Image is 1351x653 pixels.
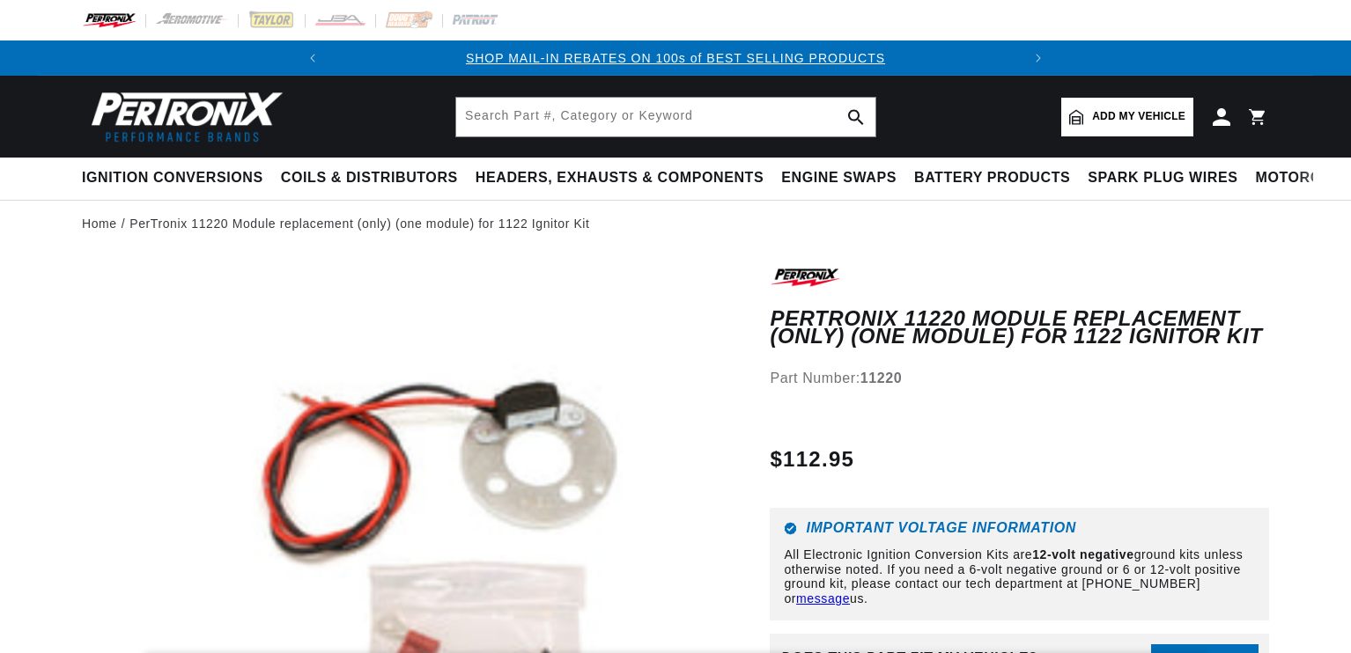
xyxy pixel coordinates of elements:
[295,40,330,76] button: Translation missing: en.sections.announcements.previous_announcement
[476,169,764,187] span: Headers, Exhausts & Components
[456,98,875,136] input: Search Part #, Category or Keyword
[1079,158,1246,199] summary: Spark Plug Wires
[82,214,117,233] a: Home
[281,169,458,187] span: Coils & Distributors
[330,48,1022,68] div: 1 of 2
[860,371,903,385] strong: 11220
[770,310,1269,346] h1: PerTronix 11220 Module replacement (only) (one module) for 1122 Ignitor Kit
[837,98,875,136] button: search button
[905,158,1079,199] summary: Battery Products
[82,86,284,147] img: Pertronix
[466,51,885,65] a: SHOP MAIL-IN REBATES ON 100s of BEST SELLING PRODUCTS
[796,591,850,605] a: message
[467,158,772,199] summary: Headers, Exhausts & Components
[770,444,854,475] span: $112.95
[914,169,1070,187] span: Battery Products
[1061,98,1193,136] a: Add my vehicle
[770,367,1269,390] div: Part Number:
[272,158,467,199] summary: Coils & Distributors
[1088,169,1237,187] span: Spark Plug Wires
[1021,40,1056,76] button: Translation missing: en.sections.announcements.next_announcement
[784,522,1255,535] h6: Important Voltage Information
[38,40,1313,76] slideshow-component: Translation missing: en.sections.announcements.announcement_bar
[330,48,1022,68] div: Announcement
[1092,108,1185,125] span: Add my vehicle
[781,169,897,187] span: Engine Swaps
[1032,547,1133,561] strong: 12-volt negative
[784,547,1255,606] p: All Electronic Ignition Conversion Kits are ground kits unless otherwise noted. If you need a 6-v...
[82,169,263,187] span: Ignition Conversions
[82,158,272,199] summary: Ignition Conversions
[82,214,1269,233] nav: breadcrumbs
[772,158,905,199] summary: Engine Swaps
[129,214,589,233] a: PerTronix 11220 Module replacement (only) (one module) for 1122 Ignitor Kit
